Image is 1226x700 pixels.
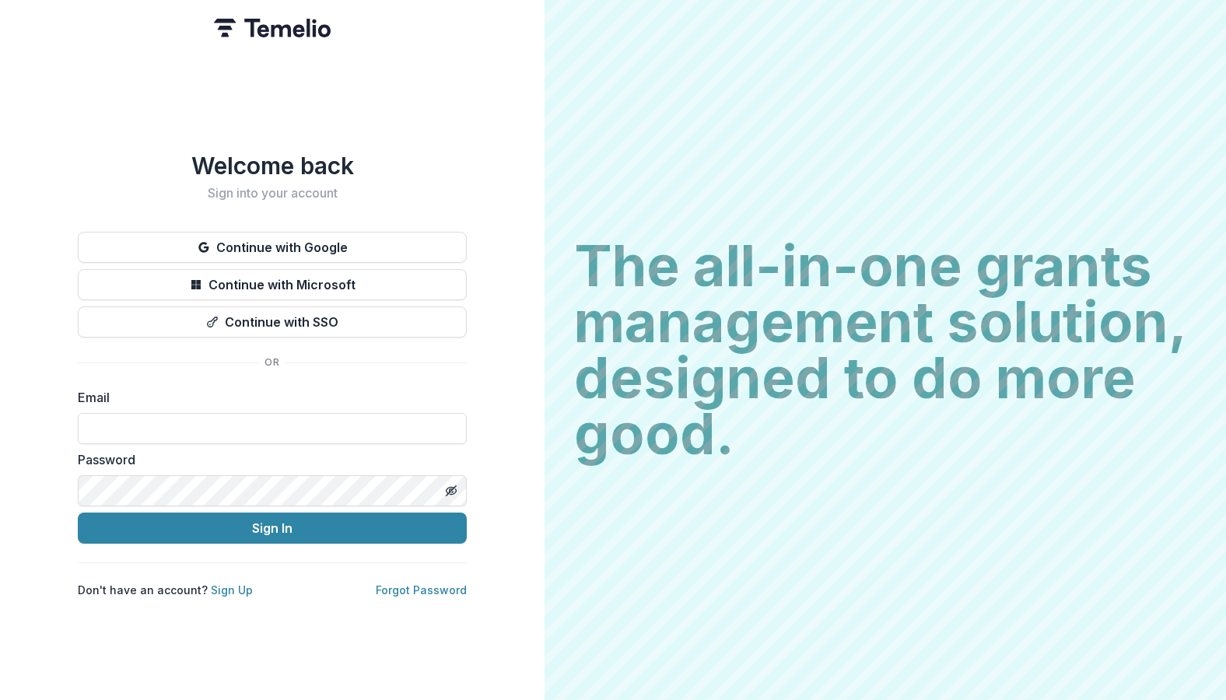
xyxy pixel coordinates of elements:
[78,513,467,544] button: Sign In
[78,306,467,338] button: Continue with SSO
[439,478,464,503] button: Toggle password visibility
[78,232,467,263] button: Continue with Google
[78,186,467,201] h2: Sign into your account
[78,582,253,598] p: Don't have an account?
[78,388,457,407] label: Email
[78,152,467,180] h1: Welcome back
[211,583,253,597] a: Sign Up
[78,450,457,469] label: Password
[78,269,467,300] button: Continue with Microsoft
[376,583,467,597] a: Forgot Password
[214,19,331,37] img: Temelio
